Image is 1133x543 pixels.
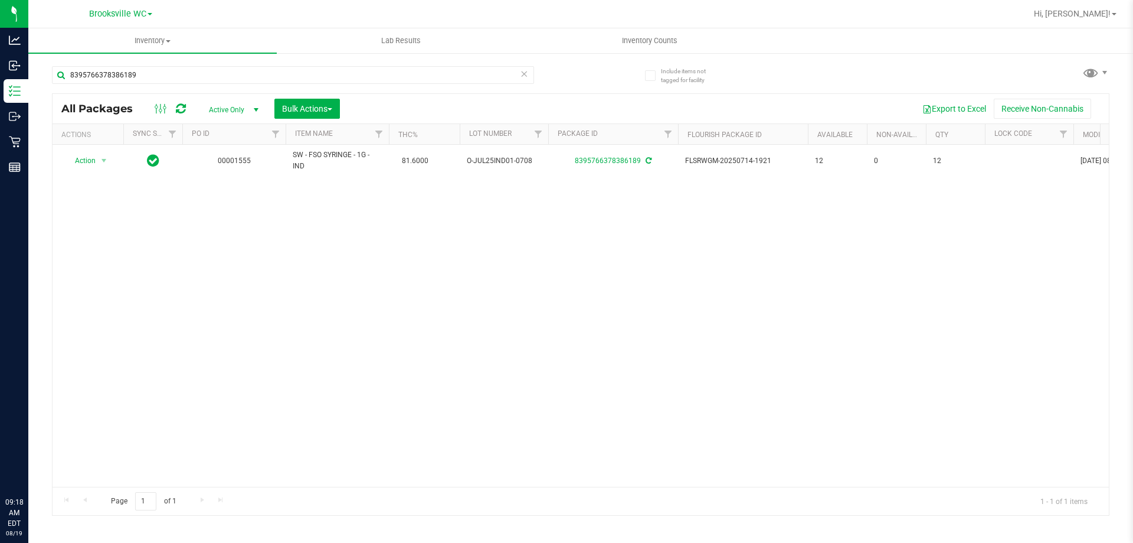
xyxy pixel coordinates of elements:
[133,129,178,138] a: Sync Status
[575,157,641,165] a: 8395766378386189
[398,131,418,139] a: THC%
[9,110,21,122] inline-svg: Outbound
[933,155,978,167] span: 12
[661,67,720,84] span: Include items not tagged for facility
[396,152,434,170] span: 81.6000
[5,497,23,529] p: 09:18 AM EDT
[369,124,389,144] a: Filter
[101,492,186,511] span: Page of 1
[218,157,251,165] a: 00001555
[935,131,948,139] a: Qty
[282,104,332,113] span: Bulk Actions
[685,155,801,167] span: FLSRWGM-20250714-1921
[266,124,286,144] a: Filter
[994,129,1032,138] a: Lock Code
[876,131,929,139] a: Non-Available
[9,85,21,97] inline-svg: Inventory
[9,136,21,148] inline-svg: Retail
[61,102,145,115] span: All Packages
[147,152,159,169] span: In Sync
[192,129,209,138] a: PO ID
[64,152,96,169] span: Action
[817,131,853,139] a: Available
[293,149,382,172] span: SW - FSO SYRINGE - 1G - IND
[1034,9,1111,18] span: Hi, [PERSON_NAME]!
[9,161,21,173] inline-svg: Reports
[365,35,437,46] span: Lab Results
[687,131,762,139] a: Flourish Package ID
[274,99,340,119] button: Bulk Actions
[1031,492,1097,510] span: 1 - 1 of 1 items
[9,60,21,71] inline-svg: Inbound
[61,131,119,139] div: Actions
[520,66,528,82] span: Clear
[815,155,860,167] span: 12
[163,124,182,144] a: Filter
[295,129,333,138] a: Item Name
[874,155,919,167] span: 0
[606,35,693,46] span: Inventory Counts
[469,129,512,138] a: Lot Number
[52,66,534,84] input: Search Package ID, Item Name, SKU, Lot or Part Number...
[529,124,548,144] a: Filter
[467,155,541,167] span: O-JUL25IND01-0708
[558,129,598,138] a: Package ID
[28,28,277,53] a: Inventory
[89,9,146,19] span: Brooksville WC
[644,157,651,165] span: Sync from Compliance System
[525,28,774,53] a: Inventory Counts
[5,529,23,538] p: 08/19
[915,99,994,119] button: Export to Excel
[659,124,678,144] a: Filter
[135,492,156,511] input: 1
[1054,124,1073,144] a: Filter
[28,35,277,46] span: Inventory
[9,34,21,46] inline-svg: Analytics
[97,152,112,169] span: select
[277,28,525,53] a: Lab Results
[12,448,47,484] iframe: Resource center
[994,99,1091,119] button: Receive Non-Cannabis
